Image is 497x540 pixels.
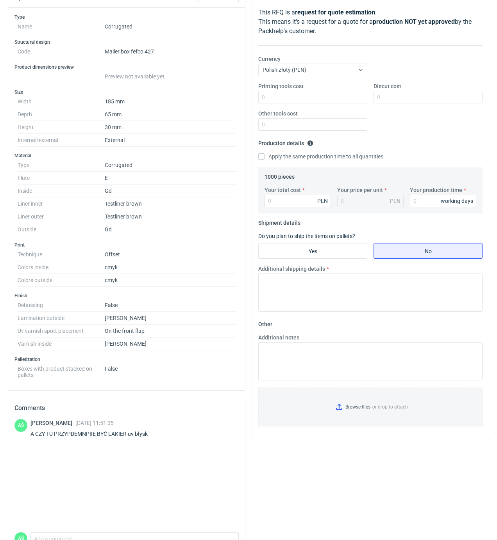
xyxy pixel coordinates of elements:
label: or drop to attach [259,387,482,427]
legend: Shipment details [258,217,300,226]
dd: False [105,299,236,312]
strong: request for quote estimation [295,9,375,16]
dd: 65 mm [105,108,236,121]
strong: production NOT yet approved [373,18,455,25]
label: Diecut cost [374,82,401,90]
input: 0 [258,91,367,103]
dt: Varnish inside [18,337,105,350]
label: Printing tools cost [258,82,304,90]
dd: External [105,134,236,147]
dd: 30 mm [105,121,236,134]
figcaption: AŚ [14,419,27,432]
h3: Print [14,242,239,248]
span: Polish złoty (PLN) [263,67,306,73]
h3: Palletization [14,356,239,362]
div: PLN [317,197,328,205]
span: Preview not available yet. [105,73,166,80]
div: A CZY TU PRZYPDEMNPIIE BYĆ LAKIER uv błysk [30,430,157,438]
div: Adrian Świerżewski [14,419,27,432]
legend: 1000 pieces [265,171,295,180]
input: 0 [410,195,476,207]
dt: Outside [18,223,105,236]
input: 0 [258,118,367,131]
dd: Gd [105,185,236,197]
dt: Name [18,20,105,33]
label: Additional shipping details [258,265,325,273]
dd: On the front flap [105,325,236,337]
label: Other tools cost [258,110,298,117]
div: working days [441,197,473,205]
dt: Flute [18,172,105,185]
dt: Internal/external [18,134,105,147]
dt: Uv varnish spott placement [18,325,105,337]
dd: Mailer box fefco 427 [105,45,236,58]
p: This RFQ is a . This means it's a request for a quote for a by the Packhelp's customer. [258,8,483,36]
h3: Size [14,89,239,95]
h3: Finish [14,293,239,299]
label: Your price per unit [337,186,383,194]
label: Your production time [410,186,462,194]
dd: Testliner brown [105,210,236,223]
h2: Comments [14,403,239,413]
dd: cmyk [105,261,236,274]
dt: Code [18,45,105,58]
h3: Type [14,14,239,20]
label: Do you plan to ship the items on pallets? [258,233,355,239]
dd: [PERSON_NAME] [105,312,236,325]
dt: Depth [18,108,105,121]
dt: Type [18,159,105,172]
legend: Production details [258,137,313,146]
dd: [PERSON_NAME] [105,337,236,350]
dt: Colors outside [18,274,105,287]
dt: Technique [18,248,105,261]
h3: Product dimensions preview [14,64,239,70]
input: 0 [374,91,483,103]
label: Your total cost [265,186,301,194]
dd: Offset [105,248,236,261]
dt: Height [18,121,105,134]
dd: E [105,172,236,185]
dt: Boxes with product stacked on pallets [18,362,105,378]
label: Currency [258,55,281,63]
dd: Testliner brown [105,197,236,210]
dd: Corrugated [105,159,236,172]
div: PLN [390,197,400,205]
dd: Gd [105,223,236,236]
h3: Structural design [14,39,239,45]
dt: Width [18,95,105,108]
dt: Liner outer [18,210,105,223]
dd: False [105,362,236,378]
h3: Material [14,153,239,159]
dt: Inside [18,185,105,197]
dt: Lamination outside [18,312,105,325]
dd: Corrugated [105,20,236,33]
span: [DATE] 11:51:35 [75,420,114,426]
dd: 185 mm [105,95,236,108]
dd: cmyk [105,274,236,287]
label: No [374,243,483,259]
dt: Colors inside [18,261,105,274]
input: 0 [265,195,331,207]
label: Additional notes [258,334,299,341]
dt: Liner inner [18,197,105,210]
label: Apply the same production time to all quantities [258,153,383,160]
legend: Other [258,318,272,327]
dt: Debossing [18,299,105,312]
span: [PERSON_NAME] [30,420,75,426]
label: Yes [258,243,367,259]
